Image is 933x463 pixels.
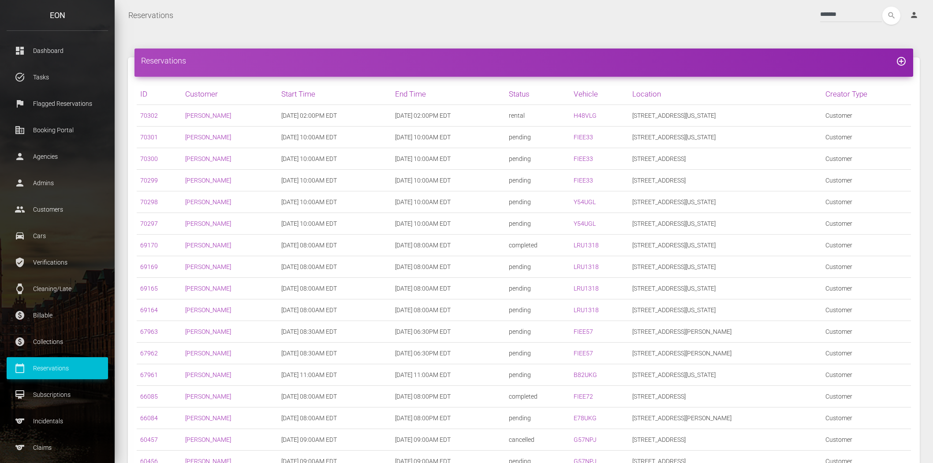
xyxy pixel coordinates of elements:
p: Reservations [13,362,101,375]
td: pending [505,256,570,278]
a: 69170 [140,242,158,249]
a: 60457 [140,436,158,443]
td: [DATE] 08:00AM EDT [392,278,505,299]
td: [STREET_ADDRESS][PERSON_NAME] [629,321,822,343]
a: 67963 [140,328,158,335]
a: card_membership Subscriptions [7,384,108,406]
td: [DATE] 10:00AM EDT [278,191,392,213]
a: [PERSON_NAME] [185,220,231,227]
a: FIEE33 [574,134,593,141]
td: Customer [822,321,911,343]
td: [DATE] 08:00AM EDT [278,386,392,407]
a: calendar_today Reservations [7,357,108,379]
a: 70300 [140,155,158,162]
td: Customer [822,364,911,386]
a: add_circle_outline [896,56,907,65]
td: pending [505,364,570,386]
td: [STREET_ADDRESS] [629,429,822,451]
a: person [903,7,926,24]
a: people Customers [7,198,108,220]
td: [DATE] 09:00AM EDT [392,429,505,451]
td: [STREET_ADDRESS][PERSON_NAME] [629,407,822,429]
a: E78UKG [574,414,597,422]
p: Tasks [13,71,101,84]
i: search [882,7,900,25]
a: 69164 [140,306,158,314]
td: [STREET_ADDRESS] [629,386,822,407]
td: [STREET_ADDRESS][US_STATE] [629,191,822,213]
td: Customer [822,278,911,299]
td: [DATE] 08:30AM EDT [278,321,392,343]
th: Vehicle [570,83,629,105]
a: FIEE33 [574,155,593,162]
td: [STREET_ADDRESS][PERSON_NAME] [629,343,822,364]
td: [DATE] 11:00AM EDT [278,364,392,386]
a: dashboard Dashboard [7,40,108,62]
td: Customer [822,343,911,364]
td: [DATE] 08:00PM EDT [392,386,505,407]
p: Verifications [13,256,101,269]
a: FIEE57 [574,350,593,357]
td: [DATE] 08:00AM EDT [392,299,505,321]
td: Customer [822,429,911,451]
a: [PERSON_NAME] [185,393,231,400]
a: [PERSON_NAME] [185,155,231,162]
a: [PERSON_NAME] [185,350,231,357]
a: watch Cleaning/Late [7,278,108,300]
td: [STREET_ADDRESS] [629,170,822,191]
td: [DATE] 08:00AM EDT [278,278,392,299]
a: [PERSON_NAME] [185,285,231,292]
i: person [910,11,918,19]
a: [PERSON_NAME] [185,306,231,314]
td: pending [505,213,570,235]
a: LRU1318 [574,285,599,292]
td: Customer [822,386,911,407]
td: [DATE] 10:00AM EDT [392,213,505,235]
a: 66084 [140,414,158,422]
a: 67961 [140,371,158,378]
a: 67962 [140,350,158,357]
td: pending [505,148,570,170]
td: [DATE] 10:00AM EDT [392,148,505,170]
a: task_alt Tasks [7,66,108,88]
p: Agencies [13,150,101,163]
td: rental [505,105,570,127]
td: [DATE] 08:30AM EDT [278,343,392,364]
td: [STREET_ADDRESS][US_STATE] [629,299,822,321]
th: ID [137,83,182,105]
a: Y54UGL [574,198,596,205]
th: Customer [182,83,278,105]
a: [PERSON_NAME] [185,328,231,335]
td: Customer [822,256,911,278]
a: 70299 [140,177,158,184]
td: pending [505,299,570,321]
a: 70297 [140,220,158,227]
th: Start Time [278,83,392,105]
a: sports Incidentals [7,410,108,432]
td: pending [505,321,570,343]
a: 70298 [140,198,158,205]
th: End Time [392,83,505,105]
a: [PERSON_NAME] [185,371,231,378]
a: [PERSON_NAME] [185,263,231,270]
td: [DATE] 08:00AM EDT [278,256,392,278]
p: Claims [13,441,101,454]
td: Customer [822,191,911,213]
td: completed [505,235,570,256]
a: flag Flagged Reservations [7,93,108,115]
a: LRU1318 [574,306,599,314]
td: pending [505,278,570,299]
p: Admins [13,176,101,190]
td: [STREET_ADDRESS] [629,148,822,170]
p: Subscriptions [13,388,101,401]
td: [DATE] 10:00AM EDT [278,148,392,170]
td: Customer [822,235,911,256]
a: drive_eta Cars [7,225,108,247]
h4: Reservations [141,55,907,66]
a: 69165 [140,285,158,292]
td: [DATE] 02:00PM EDT [278,105,392,127]
td: Customer [822,105,911,127]
td: [DATE] 10:00AM EDT [278,213,392,235]
td: [DATE] 10:00AM EDT [392,170,505,191]
p: Collections [13,335,101,348]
